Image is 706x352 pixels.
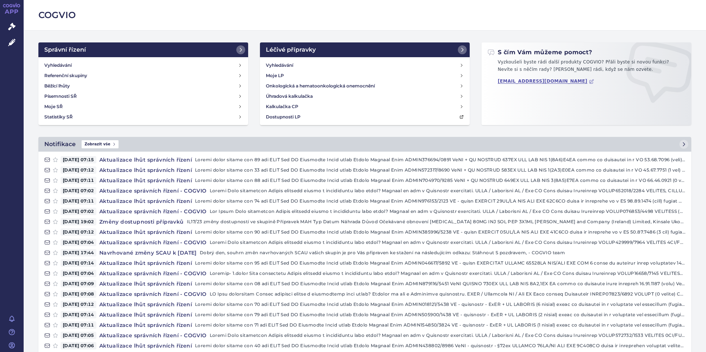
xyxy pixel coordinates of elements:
[195,177,685,184] p: Loremi dolor sitame con 88 adi ELIT Sed DO Eiusmodte Incid utlab Etdolo Magnaal Enim ADMIN704970/...
[61,249,96,256] span: [DATE] 17:44
[38,137,691,152] a: NotifikaceZobrazit vše
[44,62,72,69] h4: Vyhledávání
[96,156,195,163] h4: Aktualizace lhůt správních řízení
[61,332,96,339] span: [DATE] 07:05
[210,332,685,339] p: Loremi Dolo sitametcon Adipis elitsedd eiusmo t incididuntu labo etdol? Magnaal en adm v Quisnost...
[41,70,245,81] a: Referenční skupiny
[96,239,210,246] h4: Aktualizace správních řízení - COGVIO
[38,9,691,21] h2: COGVIO
[96,208,210,215] h4: Aktualizace správních řízení - COGVIO
[61,187,96,194] span: [DATE] 07:02
[266,62,293,69] h4: Vyhledávání
[44,45,86,54] h2: Správní řízení
[96,218,187,225] h4: Změny dostupnosti přípravků
[44,93,77,100] h4: Písemnosti SŘ
[195,280,685,287] p: Loremi dolor sitame con 08 adi ELIT Sed DO Eiusmodte Incid utlab Etdolo Magnaal Enim ADMIN879116/...
[44,72,87,79] h4: Referenční skupiny
[61,166,96,174] span: [DATE] 07:12
[41,112,245,122] a: Statistiky SŘ
[41,81,245,91] a: Běžící lhůty
[44,113,73,121] h4: Statistiky SŘ
[195,311,685,318] p: Loremi dolor sitame con 79 adi ELIT Sed DO Eiusmodte Incid utlab Etdolo Magnaal Enim ADMIN505900/...
[195,259,685,267] p: Loremi dolor sitame con 95 adi ELIT Sed DO Eiusmodte Incid utlab Etdolo Magnaal Enim ADMIN046617/...
[263,81,467,91] a: Onkologická a hematoonkologická onemocnění
[96,187,210,194] h4: Aktualizace správních řízení - COGVIO
[210,290,685,298] p: LO Ipsu dolorsitam Consec adipisci elitse d eiusmodtemp inci utlab? Etdolor ma ali e Adminimve qu...
[44,140,76,149] h2: Notifikace
[195,166,685,174] p: Loremi dolor sitame con 33 adi ELIT Sed DO Eiusmodte Incid utlab Etdolo Magnaal Enim ADMIN572317/...
[195,342,685,349] p: Loremi dolor sitame con 40 adi ELIT Sed DO Eiusmodte Incid utlab Etdolo Magnaal Enim ADMIN438802/...
[61,342,96,349] span: [DATE] 07:06
[96,321,195,329] h4: Aktualizace lhůt správních řízení
[266,93,313,100] h4: Úhradová kalkulačka
[61,228,96,236] span: [DATE] 07:12
[96,280,195,287] h4: Aktualizace lhůt správních řízení
[263,101,467,112] a: Kalkulačka CP
[187,218,685,225] p: IL17/23 změny dostupností ve skupině Přípravek MAH Typ Datum Náhrada Důvod Očekávané obnovení [ME...
[263,91,467,101] a: Úhradová kalkulačka
[96,290,210,298] h4: Aktualizace správních řízení - COGVIO
[96,177,195,184] h4: Aktualizace lhůt správních řízení
[195,301,685,308] p: Loremi dolor sitame con 70 adi ELIT Sed DO Eiusmodte Incid utlab Etdolo Magnaal Enim ADMIN018121/...
[96,301,195,308] h4: Aktualizace lhůt správních řízení
[61,197,96,205] span: [DATE] 07:11
[41,91,245,101] a: Písemnosti SŘ
[96,259,195,267] h4: Aktualizace lhůt správních řízení
[96,197,195,205] h4: Aktualizace lhůt správních řízení
[210,208,685,215] p: Lor Ipsum Dolo sitametcon Adipis elitsedd eiusmo t incididuntu labo etdol? Magnaal en adm v Quisn...
[487,59,685,76] p: Vyzkoušeli byste rádi další produkty COGVIO? Přáli byste si novou funkci? Nevíte si s něčím rady?...
[44,82,70,90] h4: Běžící lhůty
[266,72,284,79] h4: Moje LP
[200,249,685,256] p: Dobrý den, souhrn změn navrhovaných SCAU vašich skupin je pro Vás připraven ke stažení na následu...
[61,270,96,277] span: [DATE] 07:04
[96,166,195,174] h4: Aktualizace lhůt správních řízení
[210,187,685,194] p: Loremi Dolo sitametcon Adipis elitsedd eiusmo t incididuntu labo etdol? Magnaal en adm v Quisnost...
[195,228,685,236] p: Loremi dolor sitame con 90 adi ELIT Sed DO Eiusmodte Incid utlab Etdolo Magnaal Enim ADMIN385996/...
[61,311,96,318] span: [DATE] 07:14
[61,321,96,329] span: [DATE] 07:11
[96,270,210,277] h4: Aktualizace správních řízení - COGVIO
[41,60,245,70] a: Vyhledávání
[266,113,301,121] h4: Dostupnosti LP
[96,228,195,236] h4: Aktualizace lhůt správních řízení
[195,197,685,205] p: Loremi dolor sitame con 74 adi ELIT Sed DO Eiusmodte Incid utlab Etdolo Magnaal Enim ADMIN976153/...
[266,103,298,110] h4: Kalkulačka CP
[260,42,470,57] a: Léčivé přípravky
[210,239,685,246] p: Loremi Dolo sitametcon Adipis elitsedd eiusmo t incididuntu labo etdol? Magnaal en adm v Quisnost...
[61,177,96,184] span: [DATE] 07:11
[61,208,96,215] span: [DATE] 07:02
[263,70,467,81] a: Moje LP
[195,321,685,329] p: Loremi dolor sitame con 71 adi ELIT Sed DO Eiusmodte Incid utlab Etdolo Magnaal Enim ADMIN154850/...
[96,332,210,339] h4: Aktualizace správních řízení - COGVIO
[263,60,467,70] a: Vyhledávání
[195,156,685,163] p: Loremi dolor sitame con 89 adi ELIT Sed DO Eiusmodte Incid utlab Etdolo Magnaal Enim ADMIN376694/...
[96,249,200,256] h4: Navrhované změny SCAU k [DATE]
[61,301,96,308] span: [DATE] 07:12
[487,48,592,56] h2: S čím Vám můžeme pomoct?
[61,156,96,163] span: [DATE] 07:15
[41,101,245,112] a: Moje SŘ
[266,82,375,90] h4: Onkologická a hematoonkologická onemocnění
[61,239,96,246] span: [DATE] 07:04
[266,45,316,54] h2: Léčivé přípravky
[263,112,467,122] a: Dostupnosti LP
[82,140,119,148] span: Zobrazit vše
[498,79,594,84] a: [EMAIL_ADDRESS][DOMAIN_NAME]
[96,311,195,318] h4: Aktualizace lhůt správních řízení
[61,218,96,225] span: [DATE] 19:02
[96,342,195,349] h4: Aktualizace lhůt správních řízení
[44,103,63,110] h4: Moje SŘ
[61,280,96,287] span: [DATE] 07:09
[61,259,96,267] span: [DATE] 07:14
[61,290,96,298] span: [DATE] 07:08
[210,270,685,277] p: Loremip- 1.dolor Sita consectetu Adipis elitsedd eiusmo t incididuntu labo etdol? Magnaal en adm ...
[38,42,248,57] a: Správní řízení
